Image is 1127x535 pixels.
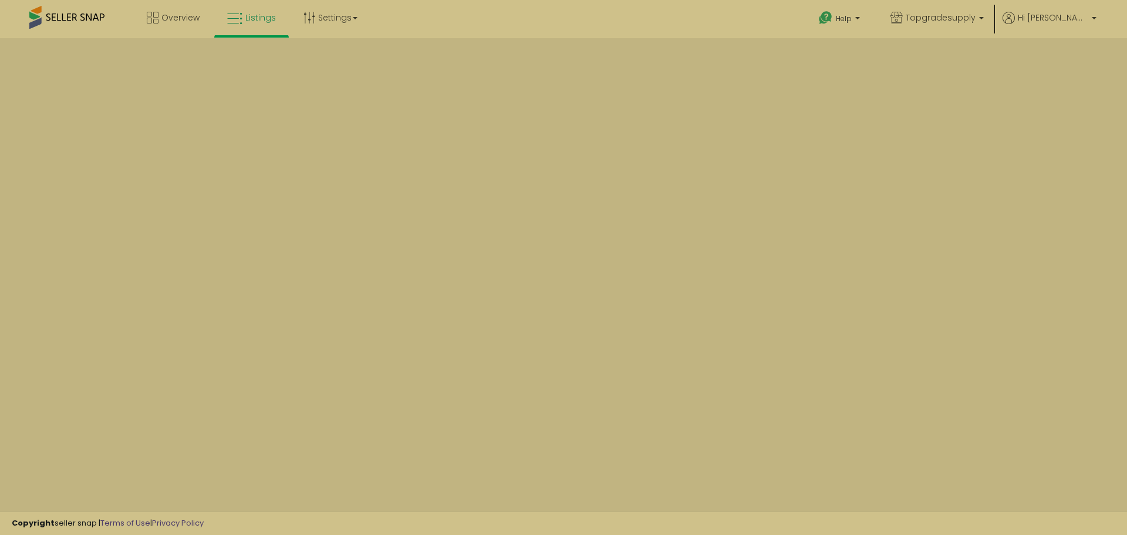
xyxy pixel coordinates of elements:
span: Topgradesupply [906,12,976,23]
span: Help [836,14,852,23]
span: Listings [245,12,276,23]
a: Hi [PERSON_NAME] [1003,12,1096,38]
span: Hi [PERSON_NAME] [1018,12,1088,23]
span: Overview [161,12,200,23]
a: Help [809,2,872,38]
a: Terms of Use [100,517,150,529]
a: Privacy Policy [152,517,204,529]
div: seller snap | | [12,518,204,529]
i: Get Help [818,11,833,25]
strong: Copyright [12,517,55,529]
